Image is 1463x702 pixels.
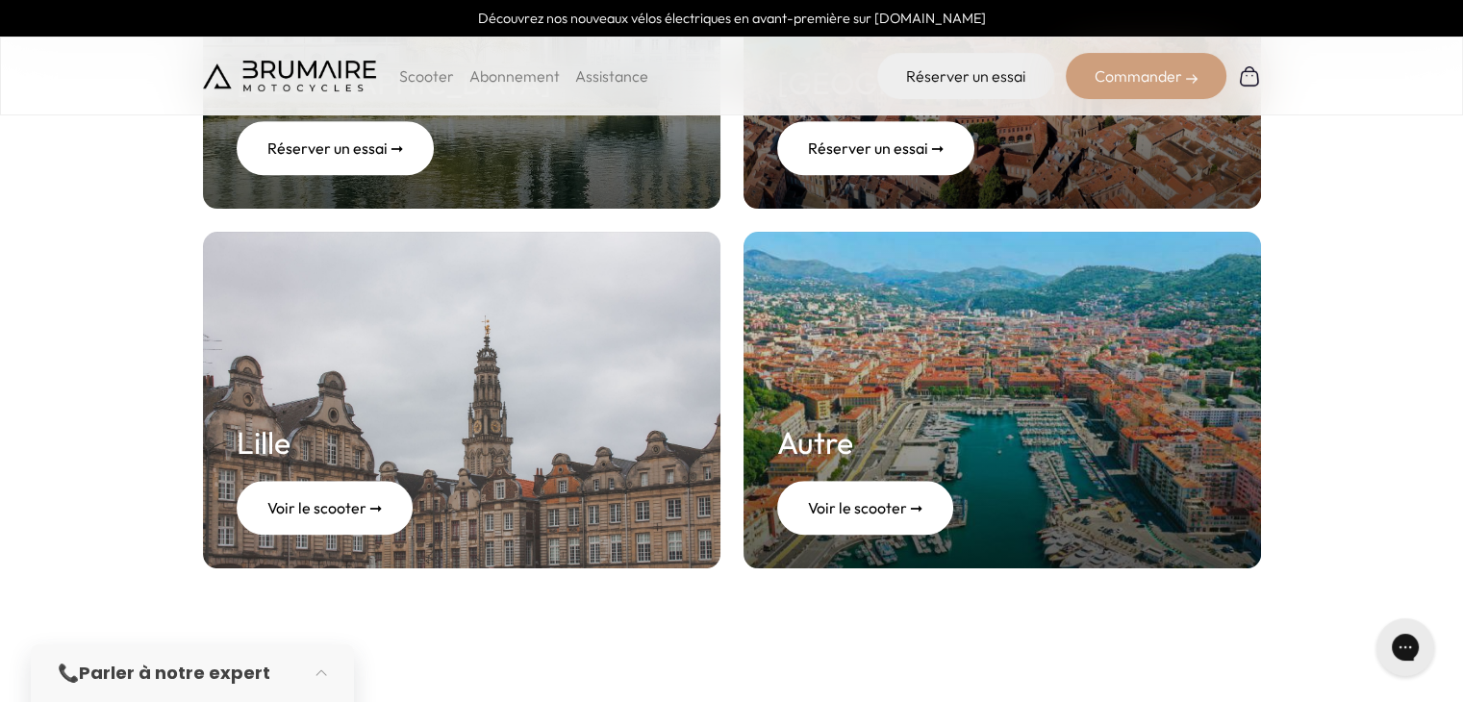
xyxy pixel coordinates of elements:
p: Scooter [399,64,454,88]
div: Réserver un essai ➞ [777,121,974,175]
div: Voir le scooter ➞ [237,481,413,535]
a: Réserver un essai [877,53,1054,99]
a: Lille Voir le scooter ➞ [203,232,720,568]
h2: Lille [237,419,290,465]
a: Autre Voir le scooter ➞ [744,232,1261,568]
img: right-arrow-2.png [1186,73,1198,85]
h2: Autre [777,419,853,465]
img: Brumaire Motocycles [203,61,376,91]
img: Panier [1238,64,1261,88]
iframe: Gorgias live chat messenger [1367,612,1444,683]
div: Commander [1066,53,1226,99]
a: Abonnement [469,66,560,86]
div: Réserver un essai ➞ [237,121,434,175]
div: Voir le scooter ➞ [777,481,953,535]
a: Assistance [575,66,648,86]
